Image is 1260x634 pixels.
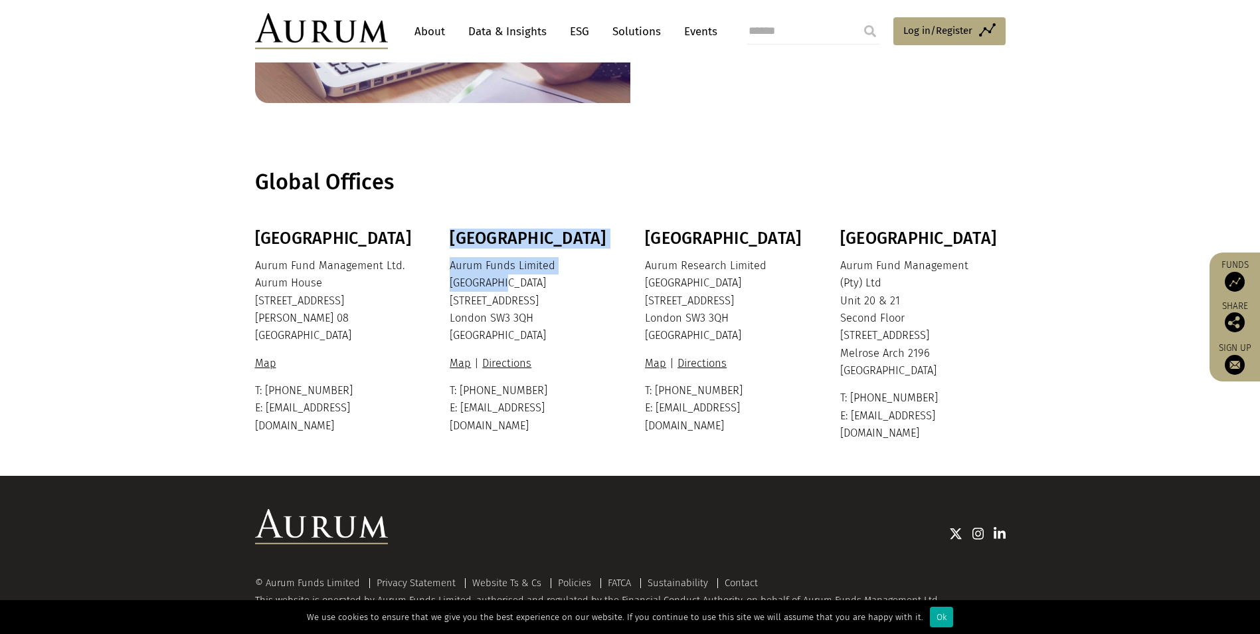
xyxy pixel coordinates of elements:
[1216,342,1253,375] a: Sign up
[645,355,807,372] p: |
[479,357,535,370] a: Directions
[972,527,984,540] img: Instagram icon
[648,577,708,589] a: Sustainability
[450,229,612,249] h3: [GEOGRAPHIC_DATA]
[255,257,417,345] p: Aurum Fund Management Ltd. Aurum House [STREET_ADDRESS] [PERSON_NAME] 08 [GEOGRAPHIC_DATA]
[949,527,962,540] img: Twitter icon
[1216,302,1253,332] div: Share
[563,19,596,44] a: ESG
[645,257,807,345] p: Aurum Research Limited [GEOGRAPHIC_DATA] [STREET_ADDRESS] London SW3 3QH [GEOGRAPHIC_DATA]
[606,19,668,44] a: Solutions
[558,577,591,589] a: Policies
[255,578,367,588] div: © Aurum Funds Limited
[450,382,612,435] p: T: [PHONE_NUMBER] E: [EMAIL_ADDRESS][DOMAIN_NAME]
[674,357,730,370] a: Directions
[930,607,953,627] div: Ok
[450,257,612,345] p: Aurum Funds Limited [GEOGRAPHIC_DATA] [STREET_ADDRESS] London SW3 3QH [GEOGRAPHIC_DATA]
[608,577,631,589] a: FATCA
[255,578,1006,618] div: This website is operated by Aurum Funds Limited, authorised and regulated by the Financial Conduc...
[408,19,452,44] a: About
[255,509,388,545] img: Aurum Logo
[472,577,541,589] a: Website Ts & Cs
[1225,272,1245,292] img: Access Funds
[255,13,388,49] img: Aurum
[645,382,807,435] p: T: [PHONE_NUMBER] E: [EMAIL_ADDRESS][DOMAIN_NAME]
[255,382,417,435] p: T: [PHONE_NUMBER] E: [EMAIL_ADDRESS][DOMAIN_NAME]
[1225,355,1245,375] img: Sign up to our newsletter
[462,19,553,44] a: Data & Insights
[840,389,1002,442] p: T: [PHONE_NUMBER] E: [EMAIL_ADDRESS][DOMAIN_NAME]
[377,577,456,589] a: Privacy Statement
[840,229,1002,249] h3: [GEOGRAPHIC_DATA]
[893,17,1006,45] a: Log in/Register
[840,257,1002,380] p: Aurum Fund Management (Pty) Ltd Unit 20 & 21 Second Floor [STREET_ADDRESS] Melrose Arch 2196 [GEO...
[645,229,807,249] h3: [GEOGRAPHIC_DATA]
[994,527,1006,540] img: Linkedin icon
[450,357,474,370] a: Map
[725,577,758,589] a: Contact
[645,357,670,370] a: Map
[450,355,612,372] p: |
[677,19,717,44] a: Events
[255,229,417,249] h3: [GEOGRAPHIC_DATA]
[903,23,972,39] span: Log in/Register
[255,169,1002,195] h1: Global Offices
[857,18,883,45] input: Submit
[1225,312,1245,332] img: Share this post
[255,357,280,370] a: Map
[1216,259,1253,292] a: Funds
